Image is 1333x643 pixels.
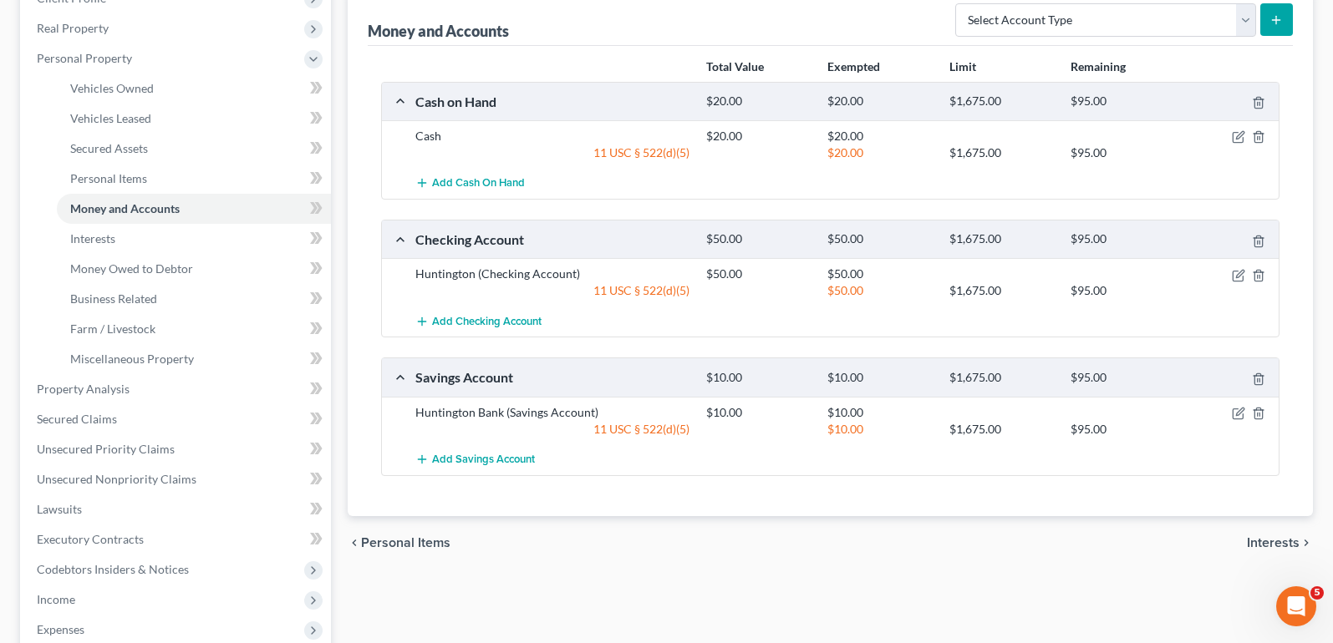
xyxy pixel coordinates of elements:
[1300,536,1313,549] i: chevron_right
[1062,421,1183,438] div: $95.00
[368,21,509,41] div: Money and Accounts
[1276,586,1316,626] iframe: Intercom live chat
[57,134,331,164] a: Secured Assets
[23,374,331,404] a: Property Analysis
[37,562,189,576] span: Codebtors Insiders & Notices
[432,177,525,190] span: Add Cash on Hand
[37,622,84,636] span: Expenses
[1247,536,1313,549] button: Interests chevron_right
[949,59,976,73] strong: Limit
[57,224,331,254] a: Interests
[70,141,148,155] span: Secured Assets
[70,201,180,215] span: Money and Accounts
[819,404,940,421] div: $10.00
[348,536,361,549] i: chevron_left
[407,266,698,282] div: Huntington (Checking Account)
[407,421,698,438] div: 11 USC § 522(d)(5)
[415,168,525,199] button: Add Cash on Hand
[70,111,151,125] span: Vehicles Leased
[698,266,819,282] div: $50.00
[1062,231,1183,247] div: $95.00
[819,370,940,386] div: $10.00
[23,404,331,434] a: Secured Claims
[1062,370,1183,386] div: $95.00
[70,231,115,246] span: Interests
[941,421,1062,438] div: $1,675.00
[432,453,535,466] span: Add Savings Account
[23,494,331,524] a: Lawsuits
[37,502,82,516] span: Lawsuits
[57,314,331,344] a: Farm / Livestock
[819,421,940,438] div: $10.00
[57,73,331,104] a: Vehicles Owned
[57,284,331,314] a: Business Related
[37,51,132,65] span: Personal Property
[23,434,331,464] a: Unsecured Priority Claims
[827,59,880,73] strong: Exempted
[941,144,1062,161] div: $1,675.00
[37,472,196,486] span: Unsecured Nonpriority Claims
[1062,94,1183,109] div: $95.00
[819,144,940,161] div: $20.00
[407,128,698,144] div: Cash
[57,194,331,224] a: Money and Accounts
[70,291,157,306] span: Business Related
[1310,586,1324,600] span: 5
[37,442,175,456] span: Unsecured Priority Claims
[941,231,1062,247] div: $1,675.00
[407,282,698,299] div: 11 USC § 522(d)(5)
[57,164,331,194] a: Personal Items
[706,59,764,73] strong: Total Value
[819,94,940,109] div: $20.00
[1062,282,1183,299] div: $95.00
[37,21,109,35] span: Real Property
[70,352,194,366] span: Miscellaneous Property
[941,94,1062,109] div: $1,675.00
[70,321,155,336] span: Farm / Livestock
[432,315,542,328] span: Add Checking Account
[37,532,144,546] span: Executory Contracts
[698,94,819,109] div: $20.00
[70,81,154,95] span: Vehicles Owned
[57,104,331,134] a: Vehicles Leased
[407,144,698,161] div: 11 USC § 522(d)(5)
[70,171,147,185] span: Personal Items
[23,464,331,494] a: Unsecured Nonpriority Claims
[698,404,819,421] div: $10.00
[819,231,940,247] div: $50.00
[407,404,698,421] div: Huntington Bank (Savings Account)
[415,306,542,337] button: Add Checking Account
[57,254,331,284] a: Money Owed to Debtor
[941,282,1062,299] div: $1,675.00
[698,370,819,386] div: $10.00
[407,230,698,248] div: Checking Account
[37,382,130,396] span: Property Analysis
[941,370,1062,386] div: $1,675.00
[348,536,450,549] button: chevron_left Personal Items
[37,412,117,426] span: Secured Claims
[819,282,940,299] div: $50.00
[37,592,75,606] span: Income
[407,368,698,386] div: Savings Account
[698,231,819,247] div: $50.00
[407,93,698,110] div: Cash on Hand
[1071,59,1126,73] strong: Remaining
[415,444,535,475] button: Add Savings Account
[1247,536,1300,549] span: Interests
[70,261,193,276] span: Money Owed to Debtor
[361,536,450,549] span: Personal Items
[1062,144,1183,161] div: $95.00
[819,128,940,144] div: $20.00
[698,128,819,144] div: $20.00
[57,344,331,374] a: Miscellaneous Property
[819,266,940,282] div: $50.00
[23,524,331,554] a: Executory Contracts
